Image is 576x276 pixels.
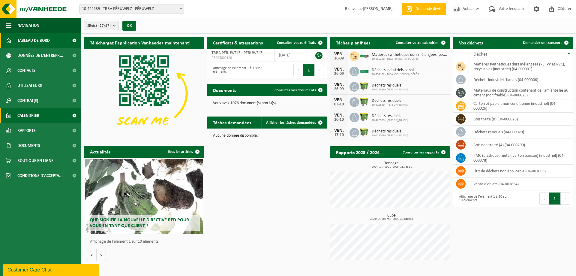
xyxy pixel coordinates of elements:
span: Calendrier [17,108,39,123]
h3: Tonnage [333,161,450,168]
td: flux de déchets non applicable (04-001085) [469,165,573,177]
span: 10-422539 - TRBA PÉRUWELZ - PÉRUWELZ [79,5,184,14]
span: Site(s) [87,21,111,30]
span: 10-422539 - [PERSON_NAME] [372,103,408,107]
span: 10-422539 - [PERSON_NAME] [372,119,408,122]
span: Afficher les tâches demandées [266,121,316,125]
a: Tous les articles [163,146,203,158]
span: Matières synthétiques durs mélangées (pe, pp et pvc), recyclables (industriel) [372,53,447,57]
h2: Téléchargez l'application Vanheede+ maintenant! [84,37,196,48]
h2: Documents [207,84,242,96]
p: Affichage de l'élément 1 sur 10 éléments [90,240,201,244]
div: VEN. [333,82,345,87]
button: Previous [293,64,303,76]
td: carton et papier, non-conditionné (industriel) (04-000026) [469,99,573,113]
td: bois non traité (A) (04-000200) [469,138,573,151]
td: déchets industriels banals (04-000008) [469,73,573,86]
a: Consulter votre calendrier [391,37,449,49]
button: Volgende [97,249,106,261]
span: Contacts [17,63,35,78]
td: déchets résiduels (04-000029) [469,126,573,138]
span: TRBA PÉRUWELZ - PÉRUWELZ [211,51,262,55]
td: [DATE] [274,49,307,62]
div: VEN. [333,52,345,56]
div: VEN. [333,67,345,72]
span: Navigation [17,18,39,33]
div: 26-09 [333,56,345,61]
span: Déchets résiduels [372,114,408,119]
span: Rapports [17,123,36,138]
h2: Tâches demandées [207,117,257,128]
span: Contrat(s) [17,93,38,108]
div: Affichage de l'élément 1 à 1 sur 1 éléments [210,63,264,77]
span: 10-422539 - [PERSON_NAME] [372,88,408,92]
td: matériaux de construction contenant de l'amiante lié au ciment (non friable) (04-000023) [469,86,573,99]
span: 10-855268 - TRBA - CHANTIER POLARIS [372,57,447,61]
span: Demander un transport [523,41,562,45]
strong: [PERSON_NAME] [363,7,393,11]
td: vente d'objets (04-001834) [469,177,573,190]
span: 2024: 147,990 t - 2025: 131,632 t [333,165,450,168]
span: Consulter votre calendrier [396,41,439,45]
span: Déchets industriels banals [372,68,419,73]
td: matières synthétiques durs mélangées (PE, PP et PVC), recyclables (industriel) (04-000001) [469,60,573,73]
span: Consulter vos certificats [277,41,316,45]
div: VEN. [333,98,345,102]
span: Boutique en ligne [17,153,53,168]
h2: Actualités [84,146,116,157]
img: Download de VHEPlus App [84,49,204,139]
button: 1 [549,193,561,205]
span: Consulter vos documents [274,88,316,92]
a: Que signifie la nouvelle directive RED pour vous en tant que client ? [85,159,203,234]
span: 2024: 51,700 m3 - 2025: 26,840 m3 [333,218,450,221]
div: Affichage de l'élément 1 à 10 sur 10 éléments [456,192,510,205]
span: Documents [17,138,40,153]
button: Site(s)(27/27) [84,21,119,30]
span: 10-422539 - [PERSON_NAME] [372,134,408,138]
span: Déchet [473,52,487,57]
span: 10-422539 - TRBA PÉRUWELZ - PÉRUWELZ [79,5,184,13]
a: Demander un transport [518,37,572,49]
h2: Certificats & attestations [207,37,269,48]
div: 10-10 [333,118,345,122]
button: Next [561,193,570,205]
span: Déchets résiduels [372,83,408,88]
img: HK-XC-10-GN-00 [359,53,369,58]
a: Consulter vos documents [270,84,326,96]
div: 26-09 [333,72,345,76]
span: Que signifie la nouvelle directive RED pour vous en tant que client ? [90,218,189,228]
span: Demande devis [414,6,443,12]
a: Afficher les tâches demandées [261,117,326,129]
div: 17-10 [333,133,345,137]
a: Consulter vos certificats [272,37,326,49]
div: VEN. [333,113,345,118]
span: RED25009120 [211,56,270,60]
button: 1 [303,64,315,76]
button: Vorige [87,249,97,261]
span: Tableau de bord [17,33,50,48]
span: Données de l'entrepr... [17,48,63,63]
h3: Cube [333,214,450,221]
img: WB-1100-HPE-GN-50 [359,81,369,91]
td: bois traité (B) (04-000028) [469,113,573,126]
iframe: chat widget [3,263,100,276]
div: 03-10 [333,102,345,107]
button: Next [315,64,324,76]
img: WB-1100-HPE-GN-50 [359,127,369,137]
span: Déchets résiduels [372,99,408,103]
a: Consulter les rapports [398,146,449,158]
img: HK-XC-20-GN-00 [359,68,369,74]
img: WB-1100-HPE-GN-50 [359,112,369,122]
div: 26-09 [333,87,345,91]
span: 10-759182 - TRBA MOUSCRON - DÉPÔT [372,73,419,76]
a: Demande devis [402,3,446,15]
button: OK [122,21,136,31]
h2: Vos déchets [453,37,489,48]
h2: Rapports 2025 / 2024 [330,146,385,158]
td: PMC (plastique, métal, carton boisson) (industriel) (04-000978) [469,151,573,165]
span: Déchets résiduels [372,129,408,134]
p: Aucune donnée disponible. [213,134,321,138]
button: Previous [539,193,549,205]
div: VEN. [333,128,345,133]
